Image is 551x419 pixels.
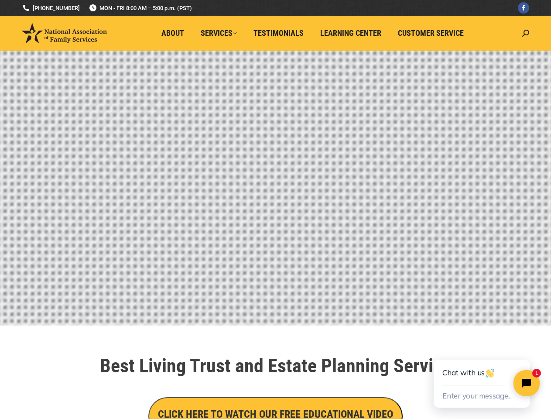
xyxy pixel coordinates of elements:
[31,356,520,375] h1: Best Living Trust and Estate Planning Service
[22,23,107,43] img: National Association of Family Services
[22,4,80,12] a: [PHONE_NUMBER]
[398,28,464,38] span: Customer Service
[247,25,310,41] a: Testimonials
[415,332,551,419] iframe: Tidio Chat
[392,25,470,41] a: Customer Service
[320,28,381,38] span: Learning Center
[161,28,184,38] span: About
[518,2,529,14] a: Facebook page opens in new window
[314,25,387,41] a: Learning Center
[201,28,237,38] span: Services
[89,4,192,12] span: MON - FRI 8:00 AM – 5:00 p.m. (PST)
[253,28,304,38] span: Testimonials
[155,25,190,41] a: About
